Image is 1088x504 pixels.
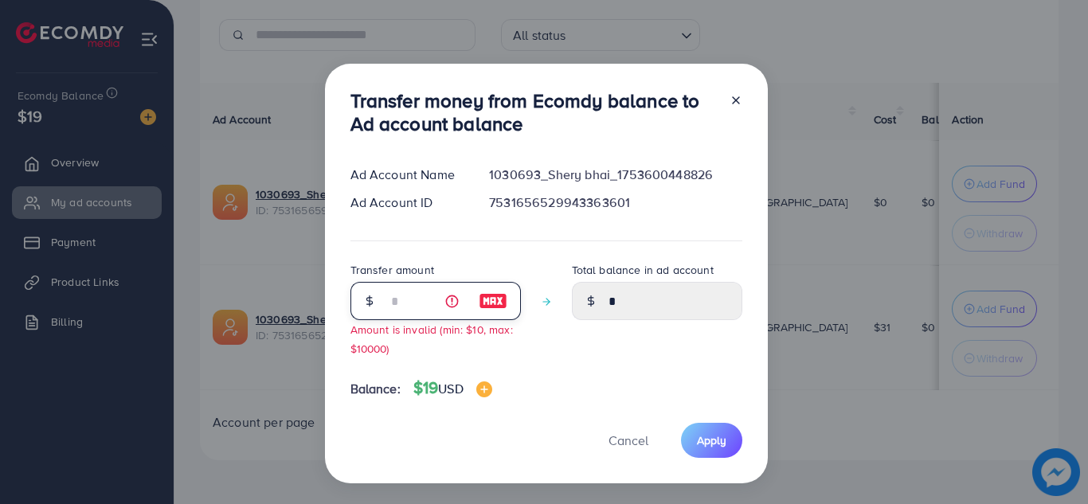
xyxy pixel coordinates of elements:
[338,166,477,184] div: Ad Account Name
[350,89,717,135] h3: Transfer money from Ecomdy balance to Ad account balance
[350,262,434,278] label: Transfer amount
[589,423,668,457] button: Cancel
[413,378,492,398] h4: $19
[681,423,742,457] button: Apply
[350,380,401,398] span: Balance:
[479,291,507,311] img: image
[476,166,754,184] div: 1030693_Shery bhai_1753600448826
[438,380,463,397] span: USD
[350,322,513,355] small: Amount is invalid (min: $10, max: $10000)
[697,432,726,448] span: Apply
[609,432,648,449] span: Cancel
[476,381,492,397] img: image
[572,262,714,278] label: Total balance in ad account
[338,193,477,212] div: Ad Account ID
[476,193,754,212] div: 7531656529943363601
